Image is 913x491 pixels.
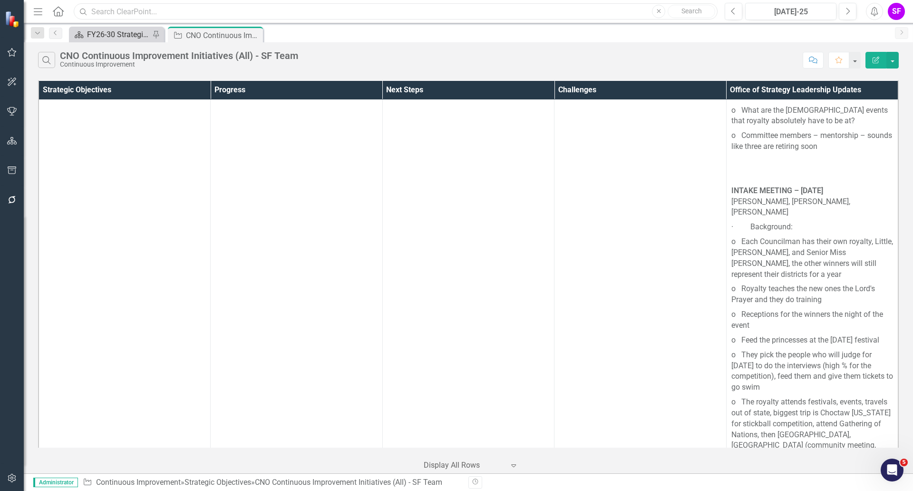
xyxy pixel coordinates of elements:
p: o Royalty teaches the new ones the Lord's Prayer and they do training [731,282,893,307]
strong: INTAKE MEETING – [DATE] [731,186,823,195]
p: o They pick the people who will judge for [DATE] to do the interviews (high % for the competition... [731,348,893,395]
button: Search [668,5,715,18]
div: » » [83,477,461,488]
p: o Each Councilman has their own royalty, Little, [PERSON_NAME], and Senior Miss [PERSON_NAME], th... [731,235,893,282]
img: ClearPoint Strategy [5,11,21,28]
p: o What are the [DEMOGRAPHIC_DATA] events that royalty absolutely have to be at? [731,103,893,129]
p: · Background: [731,220,893,235]
iframe: Intercom live chat [881,459,903,481]
div: CNO Continuous Improvement Initiatives (All) - SF Team [60,50,298,61]
div: Continuous Improvement [60,61,298,68]
p: [PERSON_NAME], [PERSON_NAME], [PERSON_NAME] [731,184,893,220]
div: FY26-30 Strategic Plan [87,29,150,40]
div: CNO Continuous Improvement Initiatives (All) - SF Team [186,29,261,41]
a: Strategic Objectives [185,478,251,487]
button: [DATE]-25 [745,3,836,20]
span: 5 [900,459,908,466]
div: [DATE]-25 [748,6,833,18]
button: SF [888,3,905,20]
input: Search ClearPoint... [74,3,718,20]
a: Continuous Improvement [96,478,181,487]
p: o Receptions for the winners the night of the event [731,307,893,333]
p: o Feed the princesses at the [DATE] festival [731,333,893,348]
p: o Committee members – mentorship – sounds like three are retiring soon [731,128,893,154]
span: Administrator [33,478,78,487]
p: o The royalty attends festivals, events, travels out of state, biggest trip is Choctaw [US_STATE]... [731,395,893,464]
div: CNO Continuous Improvement Initiatives (All) - SF Team [255,478,442,487]
span: Search [681,7,702,15]
a: FY26-30 Strategic Plan [71,29,150,40]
